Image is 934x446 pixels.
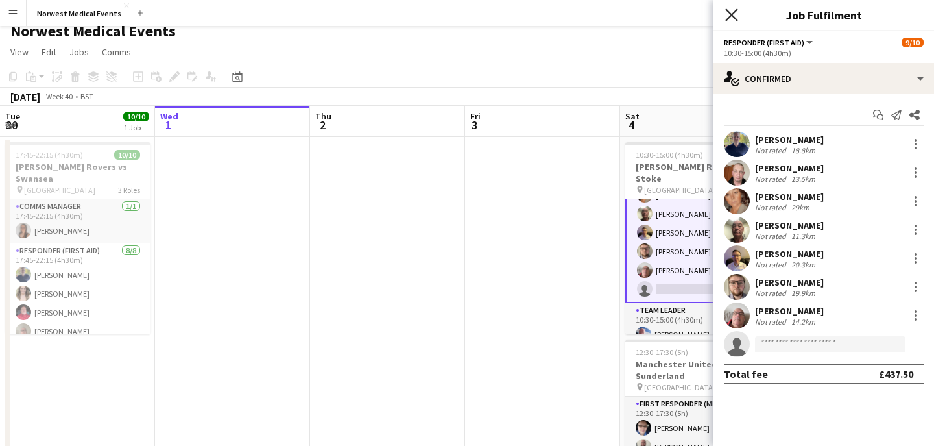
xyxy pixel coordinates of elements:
div: [PERSON_NAME] [755,134,824,145]
span: 1 [158,118,178,132]
a: Comms [97,43,136,60]
h3: Job Fulfilment [713,6,934,23]
span: Sat [625,110,640,122]
div: Not rated [755,231,789,241]
span: Edit [42,46,56,58]
div: 14.2km [789,317,818,327]
div: 20.3km [789,260,818,269]
span: Week 40 [43,92,75,101]
app-job-card: 17:45-22:15 (4h30m)10/10[PERSON_NAME] Rovers vs Swansea [GEOGRAPHIC_DATA]3 RolesComms Manager1/11... [5,142,150,334]
div: Not rated [755,317,789,327]
span: 4 [623,118,640,132]
app-card-role: Team Leader1/110:30-15:00 (4h30m)[PERSON_NAME] [625,303,771,347]
span: 10/10 [114,150,140,160]
span: 10/10 [123,112,149,121]
div: Not rated [755,288,789,298]
div: Total fee [724,367,768,380]
div: [PERSON_NAME] [755,277,824,288]
div: [PERSON_NAME] [755,191,824,203]
div: 11.3km [789,231,818,241]
span: [GEOGRAPHIC_DATA] [644,382,715,392]
app-job-card: 10:30-15:00 (4h30m)9/10[PERSON_NAME] Rovers vs Stoke [GEOGRAPHIC_DATA]3 Roles10:30-15:00 (4h30m)[... [625,142,771,334]
app-card-role: Comms Manager1/117:45-22:15 (4h30m)[PERSON_NAME] [5,199,150,243]
div: BST [80,92,93,101]
span: 2 [313,118,331,132]
div: 19.9km [789,288,818,298]
div: [PERSON_NAME] [755,162,824,174]
div: [PERSON_NAME] [755,305,824,317]
div: [PERSON_NAME] [755,248,824,260]
span: Tue [5,110,20,122]
div: [PERSON_NAME] [755,219,824,231]
a: Jobs [64,43,94,60]
div: 18.8km [789,145,818,155]
div: 29km [789,203,812,212]
span: [GEOGRAPHIC_DATA] [644,185,715,195]
div: Not rated [755,145,789,155]
span: 9/10 [902,38,924,47]
app-card-role: 10:30-15:00 (4h30m)[PERSON_NAME][PERSON_NAME][PERSON_NAME][PERSON_NAME][PERSON_NAME][PERSON_NAME]... [625,125,771,303]
span: Jobs [69,46,89,58]
span: 30 [3,118,20,132]
h3: [PERSON_NAME] Rovers vs Swansea [5,161,150,184]
button: Responder (First Aid) [724,38,815,47]
span: View [10,46,29,58]
span: Responder (First Aid) [724,38,804,47]
div: 10:30-15:00 (4h30m) [724,48,924,58]
span: Fri [470,110,481,122]
app-card-role: Responder (First Aid)8/817:45-22:15 (4h30m)[PERSON_NAME][PERSON_NAME][PERSON_NAME][PERSON_NAME] [5,243,150,419]
a: View [5,43,34,60]
div: Not rated [755,174,789,184]
span: [GEOGRAPHIC_DATA] [24,185,95,195]
div: [DATE] [10,90,40,103]
span: 10:30-15:00 (4h30m) [636,150,703,160]
a: Edit [36,43,62,60]
div: Not rated [755,203,789,212]
h3: [PERSON_NAME] Rovers vs Stoke [625,161,771,184]
span: Comms [102,46,131,58]
div: £437.50 [879,367,913,380]
span: 17:45-22:15 (4h30m) [16,150,83,160]
div: 13.5km [789,174,818,184]
span: 3 [468,118,481,132]
button: Norwest Medical Events [27,1,132,26]
div: 1 Job [124,123,149,132]
span: 3 Roles [118,185,140,195]
div: Confirmed [713,63,934,94]
span: 12:30-17:30 (5h) [636,347,688,357]
h1: Norwest Medical Events [10,21,176,41]
h3: Manchester United vs Sunderland [625,358,771,382]
span: Wed [160,110,178,122]
span: Thu [315,110,331,122]
div: Not rated [755,260,789,269]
